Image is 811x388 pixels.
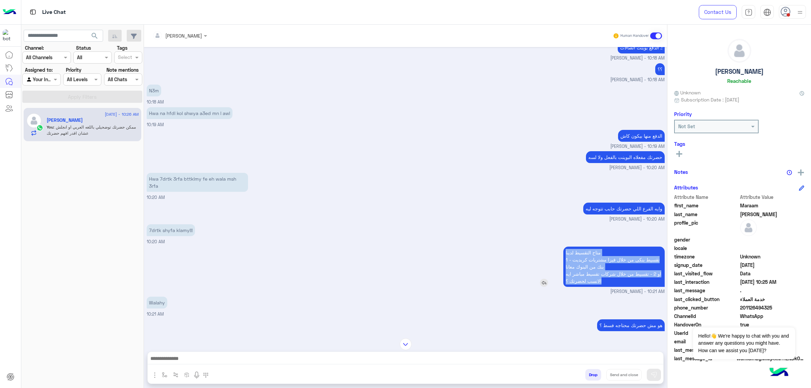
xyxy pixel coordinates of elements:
[162,372,167,378] img: select flow
[181,369,193,380] button: create order
[796,8,804,17] img: profile
[147,312,164,317] span: 10:21 AM
[674,261,739,269] span: signup_date
[693,327,795,359] span: Hello!👋 We're happy to chat with you and answer any questions you might have. How can we assist y...
[583,203,665,214] p: 12/9/2025, 10:20 AM
[674,304,739,311] span: phone_number
[787,170,792,175] img: notes
[597,319,665,331] p: 12/9/2025, 10:23 AM
[763,8,771,16] img: tab
[740,245,805,252] span: null
[25,66,53,73] label: Assigned to:
[674,141,804,147] h6: Tags
[674,355,735,362] span: last_message_id
[609,216,665,223] span: [PERSON_NAME] - 10:20 AM
[674,287,739,294] span: last_message
[740,193,805,201] span: Attribute Value
[170,369,181,380] button: Trigger scenario
[610,55,665,62] span: [PERSON_NAME] - 10:18 AM
[674,270,739,277] span: last_visited_flow
[674,338,739,345] span: email
[184,372,190,378] img: create order
[36,124,43,131] img: WhatsApp
[586,151,665,163] p: 12/9/2025, 10:20 AM
[610,143,665,150] span: [PERSON_NAME] - 10:19 AM
[47,124,53,130] span: You
[3,5,16,19] img: Logo
[742,5,755,19] a: tab
[22,91,142,103] button: Apply Filters
[91,32,99,40] span: search
[740,202,805,209] span: Maraam
[740,287,805,294] span: .
[29,8,37,16] img: tab
[674,193,739,201] span: Attribute Name
[740,296,805,303] span: خدمة العملاء
[674,253,739,260] span: timezone
[147,195,165,200] span: 10:20 AM
[740,304,805,311] span: 201126494325
[87,30,103,44] button: search
[674,184,698,190] h6: Attributes
[193,371,201,379] img: send voice note
[740,270,805,277] span: Data
[147,239,165,244] span: 10:20 AM
[609,165,665,171] span: [PERSON_NAME] - 10:20 AM
[674,202,739,209] span: first_name
[727,78,751,84] h6: Reachable
[715,68,764,75] h5: [PERSON_NAME]
[620,33,649,39] small: Human Handover
[540,279,548,287] img: reply
[147,99,164,105] span: 10:18 AM
[740,211,805,218] span: Abbas
[66,66,81,73] label: Priority
[25,44,44,51] label: Channel:
[147,173,248,192] p: 12/9/2025, 10:20 AM
[159,369,170,380] button: select flow
[47,117,83,123] h5: Maraam Abbas
[147,297,167,309] p: 12/9/2025, 10:21 AM
[674,245,739,252] span: locale
[740,236,805,243] span: null
[740,261,805,269] span: 2025-09-12T05:52:49.067Z
[147,224,195,236] p: 12/9/2025, 10:20 AM
[674,321,739,328] span: HandoverOn
[674,296,739,303] span: last_clicked_button
[203,372,208,378] img: make a call
[650,371,657,378] img: send message
[105,111,139,117] span: [DATE] - 10:26 AM
[151,371,159,379] img: send attachment
[674,89,701,96] span: Unknown
[699,5,737,19] a: Contact Us
[26,113,42,128] img: defaultAdmin.png
[798,169,804,176] img: add
[3,29,15,42] img: 1403182699927242
[173,372,178,378] img: Trigger scenario
[76,44,91,51] label: Status
[674,346,739,353] span: last_message_sentiment
[610,77,665,83] span: [PERSON_NAME] - 10:18 AM
[740,253,805,260] span: Unknown
[47,124,136,136] span: ممكن حضرتك توضحيلي باللغه العربي او انجلش عشان اقدر افهم حضرتك
[740,278,805,286] span: 2025-09-12T07:25:11.154Z
[117,53,132,62] div: Select
[610,289,665,295] span: [PERSON_NAME] - 10:21 AM
[674,211,739,218] span: last_name
[655,63,665,75] p: 12/9/2025, 10:18 AM
[117,44,127,51] label: Tags
[674,329,739,337] span: UserId
[618,42,665,53] p: 12/9/2025, 10:18 AM
[147,107,232,119] p: 12/9/2025, 10:19 AM
[767,361,791,385] img: hulul-logo.png
[674,278,739,286] span: last_interaction
[618,130,665,142] p: 12/9/2025, 10:19 AM
[400,338,412,350] img: scroll
[106,66,139,73] label: Note mentions
[674,313,739,320] span: ChannelId
[585,369,601,381] button: Drop
[674,236,739,243] span: gender
[563,247,665,287] p: 12/9/2025, 10:21 AM
[42,8,66,17] p: Live Chat
[674,111,692,117] h6: Priority
[606,369,642,381] button: Send and close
